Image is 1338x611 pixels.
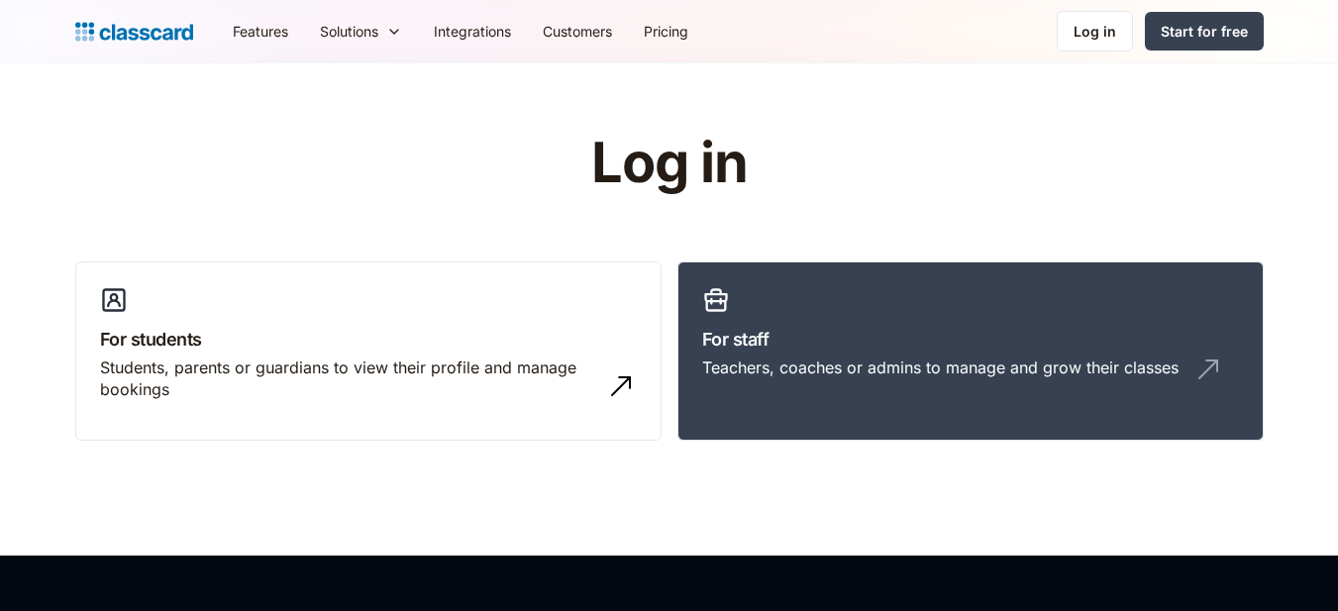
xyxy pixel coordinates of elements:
h1: Log in [355,133,983,194]
div: Solutions [320,21,378,42]
a: For staffTeachers, coaches or admins to manage and grow their classes [677,261,1264,442]
a: Customers [527,9,628,53]
a: home [75,18,193,46]
h3: For staff [702,326,1239,353]
div: Students, parents or guardians to view their profile and manage bookings [100,356,597,401]
a: Pricing [628,9,704,53]
div: Log in [1074,21,1116,42]
div: Solutions [304,9,418,53]
a: For studentsStudents, parents or guardians to view their profile and manage bookings [75,261,662,442]
a: Integrations [418,9,527,53]
a: Features [217,9,304,53]
div: Teachers, coaches or admins to manage and grow their classes [702,356,1179,378]
h3: For students [100,326,637,353]
div: Start for free [1161,21,1248,42]
a: Start for free [1145,12,1264,51]
a: Log in [1057,11,1133,51]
